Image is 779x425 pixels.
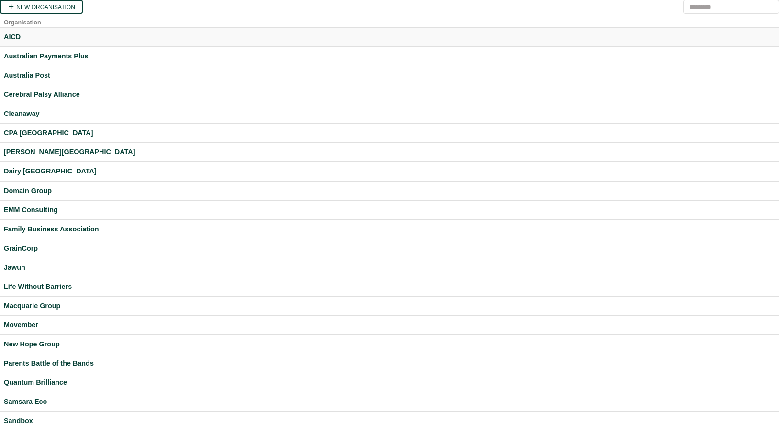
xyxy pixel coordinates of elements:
a: EMM Consulting [4,205,775,216]
a: Cerebral Palsy Alliance [4,89,775,100]
a: GrainCorp [4,243,775,254]
a: New Hope Group [4,339,775,350]
a: Jawun [4,262,775,273]
a: Family Business Association [4,224,775,235]
a: Parents Battle of the Bands [4,358,775,369]
a: Australian Payments Plus [4,51,775,62]
a: Dairy [GEOGRAPHIC_DATA] [4,166,775,177]
a: Cleanaway [4,108,775,119]
a: Australia Post [4,70,775,81]
a: Life Without Barriers [4,281,775,292]
a: Quantum Brilliance [4,377,775,388]
a: Domain Group [4,185,775,196]
a: AICD [4,32,775,43]
a: Macquarie Group [4,300,775,311]
a: CPA [GEOGRAPHIC_DATA] [4,127,775,138]
a: Samsara Eco [4,396,775,407]
a: Movember [4,320,775,331]
a: [PERSON_NAME][GEOGRAPHIC_DATA] [4,147,775,158]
